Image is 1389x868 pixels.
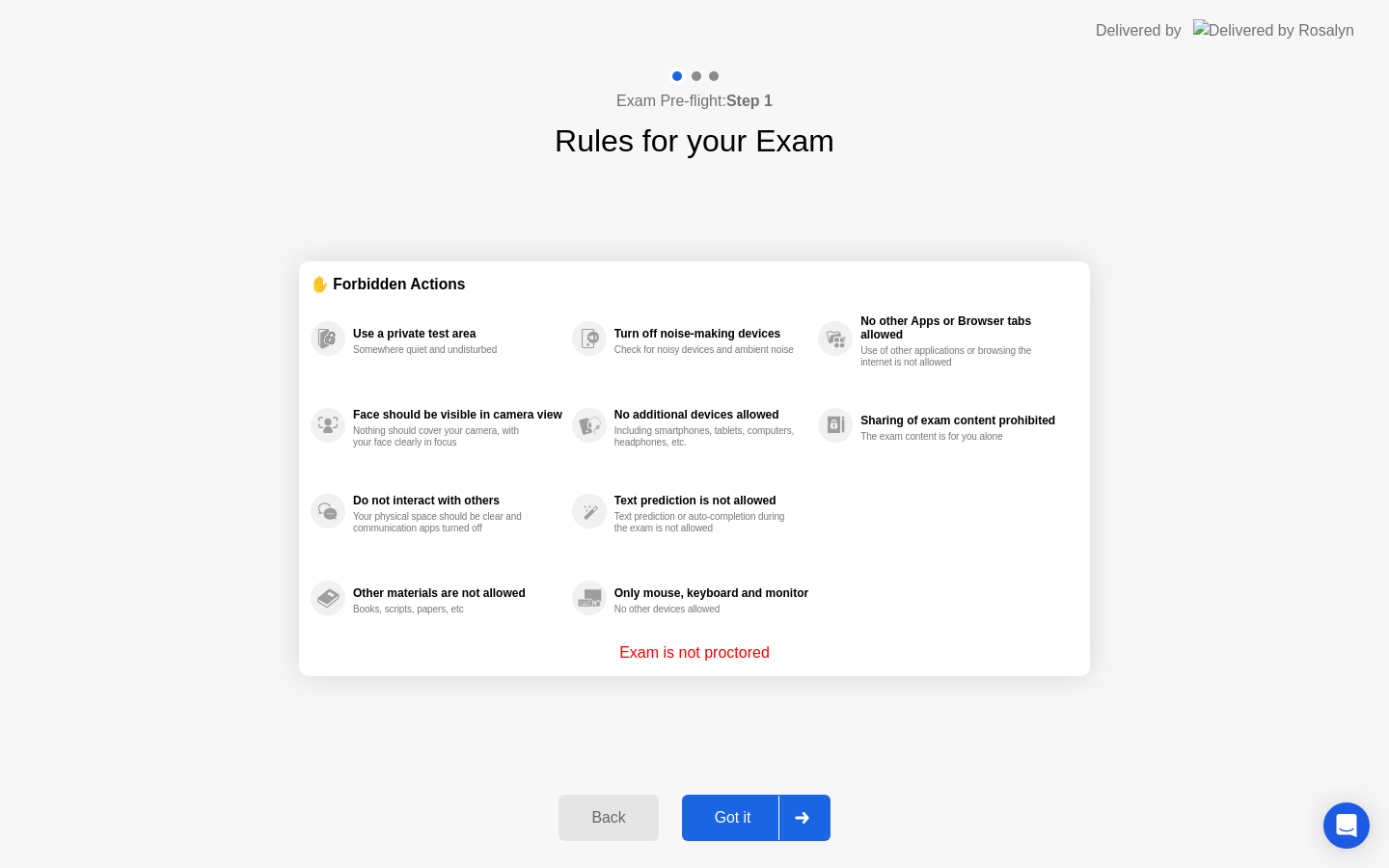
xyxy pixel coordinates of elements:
[619,641,770,665] p: Exam is not proctored
[353,344,535,356] div: Somewhere quiet and undisturbed
[614,511,797,534] div: Text prediction or auto-completion during the exam is not allowed
[860,414,1069,427] div: Sharing of exam content prohibited
[614,604,797,615] div: No other devices allowed
[1323,802,1370,849] div: Open Intercom Messenger
[558,795,658,841] button: Back
[614,408,808,421] div: No additional devices allowed
[353,408,562,421] div: Face should be visible in camera view
[1193,19,1354,41] img: Delivered by Rosalyn
[353,586,562,600] div: Other materials are not allowed
[614,344,797,356] div: Check for noisy devices and ambient noise
[564,809,652,827] div: Back
[555,118,834,164] h1: Rules for your Exam
[353,604,535,615] div: Books, scripts, papers, etc
[860,314,1069,341] div: No other Apps or Browser tabs allowed
[614,425,797,448] div: Including smartphones, tablets, computers, headphones, etc.
[353,494,562,507] div: Do not interact with others
[1096,19,1182,42] div: Delivered by
[688,809,778,827] div: Got it
[614,586,808,600] div: Only mouse, keyboard and monitor
[353,327,562,340] div: Use a private test area
[860,345,1043,368] div: Use of other applications or browsing the internet is not allowed
[616,90,773,113] h4: Exam Pre-flight:
[726,93,773,109] b: Step 1
[353,511,535,534] div: Your physical space should be clear and communication apps turned off
[311,273,1078,295] div: ✋ Forbidden Actions
[353,425,535,448] div: Nothing should cover your camera, with your face clearly in focus
[860,431,1043,443] div: The exam content is for you alone
[682,795,831,841] button: Got it
[614,494,808,507] div: Text prediction is not allowed
[614,327,808,340] div: Turn off noise-making devices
